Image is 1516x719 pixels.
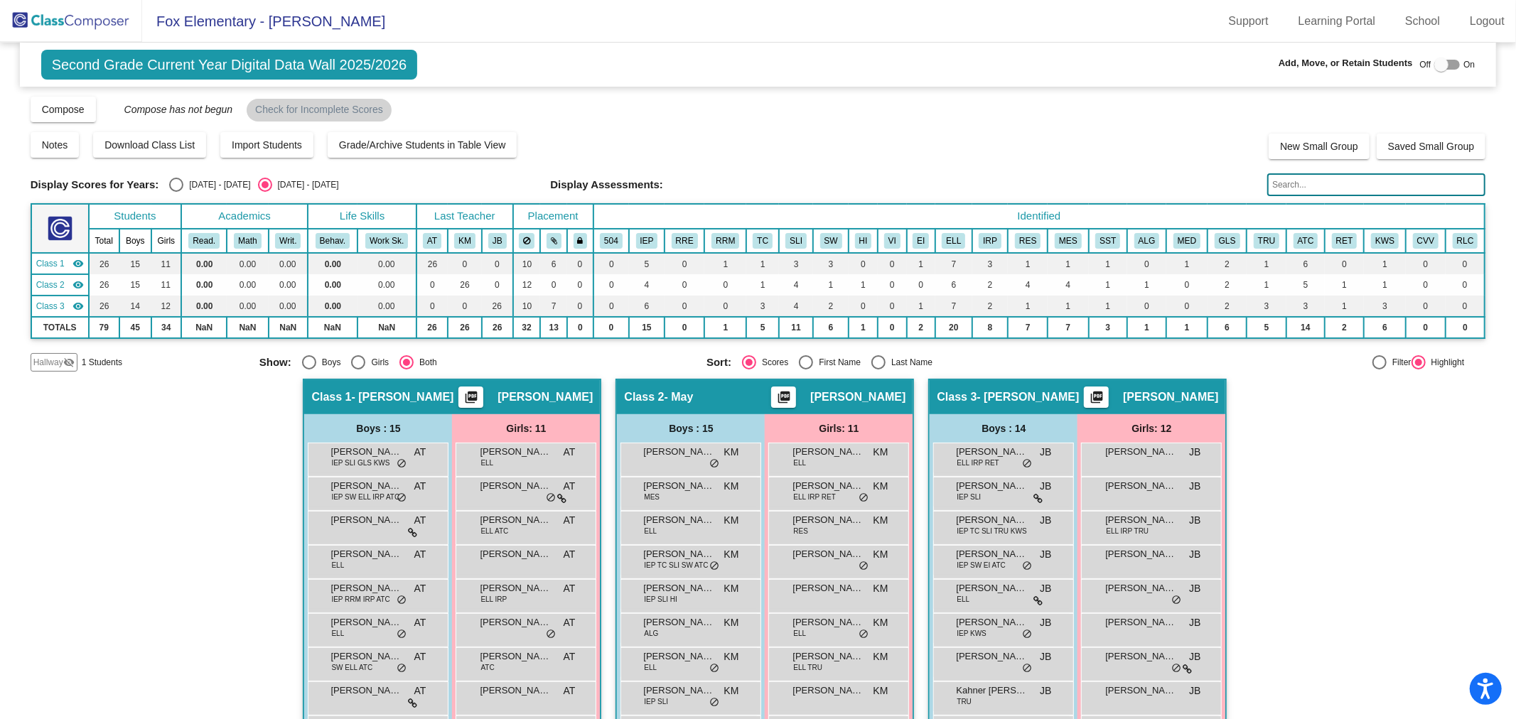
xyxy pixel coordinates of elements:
[416,274,448,296] td: 0
[1127,253,1166,274] td: 0
[665,253,705,274] td: 0
[849,229,878,253] th: Hearing Impaired (2.0 if primary)
[358,253,416,274] td: 0.00
[1048,274,1088,296] td: 4
[1364,274,1406,296] td: 1
[567,253,593,274] td: 0
[785,233,807,249] button: SLI
[746,253,779,274] td: 1
[1208,296,1247,317] td: 2
[414,356,437,369] div: Both
[1420,58,1431,71] span: Off
[810,390,905,404] span: [PERSON_NAME]
[907,229,935,253] th: Emotional Impairment (1.5 if primary)
[365,356,389,369] div: Girls
[1048,253,1088,274] td: 1
[746,317,779,338] td: 5
[498,390,593,404] span: [PERSON_NAME]
[765,414,913,443] div: Girls: 11
[1279,56,1413,70] span: Add, Move, or Retain Students
[1089,229,1127,253] th: Student Support Team Meeting
[1095,233,1120,249] button: SST
[907,253,935,274] td: 1
[181,253,227,274] td: 0.00
[813,317,849,338] td: 6
[119,296,151,317] td: 14
[110,104,233,115] span: Compose has not begun
[1208,229,1247,253] th: Glasses
[935,317,972,338] td: 20
[1089,274,1127,296] td: 1
[308,274,357,296] td: 0.00
[119,274,151,296] td: 15
[593,296,629,317] td: 0
[1406,229,1446,253] th: Chippewa Valley Virtual Academy
[930,414,1077,443] div: Boys : 14
[151,274,181,296] td: 11
[1084,386,1109,408] button: Print Students Details
[704,317,746,338] td: 1
[567,229,593,253] th: Keep with teacher
[227,296,268,317] td: 0.00
[1254,233,1279,249] button: TRU
[482,274,513,296] td: 0
[1123,390,1218,404] span: [PERSON_NAME]
[119,317,151,338] td: 45
[269,296,308,317] td: 0.00
[89,253,119,274] td: 26
[1364,229,1406,253] th: Kindergarten Waiver Student
[771,386,796,408] button: Print Students Details
[1286,296,1325,317] td: 3
[151,296,181,317] td: 12
[169,178,338,192] mat-radio-group: Select an option
[746,274,779,296] td: 1
[89,317,119,338] td: 79
[339,139,506,151] span: Grade/Archive Students in Table View
[1089,317,1127,338] td: 3
[89,296,119,317] td: 26
[629,229,665,253] th: Individualized Education Plan
[907,317,935,338] td: 2
[227,253,268,274] td: 0.00
[665,390,694,404] span: - May
[513,253,541,274] td: 10
[1325,253,1364,274] td: 0
[1267,173,1485,196] input: Search...
[89,274,119,296] td: 26
[1325,229,1364,253] th: Retention
[1247,296,1286,317] td: 3
[1364,253,1406,274] td: 1
[482,317,513,338] td: 26
[746,229,779,253] th: Teacher Consult
[227,317,268,338] td: NaN
[704,253,746,274] td: 1
[1446,274,1485,296] td: 0
[711,233,739,249] button: RRM
[878,253,906,274] td: 0
[779,229,813,253] th: Speech/Language Impairment
[232,139,302,151] span: Import Students
[775,390,792,410] mat-icon: picture_as_pdf
[665,274,705,296] td: 0
[458,386,483,408] button: Print Students Details
[316,356,341,369] div: Boys
[706,356,731,369] span: Sort:
[31,296,89,317] td: Julie Braun - Braun
[272,178,339,191] div: [DATE] - [DATE]
[181,204,308,229] th: Academics
[247,99,392,121] mat-chip: Check for Incomplete Scores
[1446,296,1485,317] td: 0
[617,414,765,443] div: Boys : 15
[151,229,181,253] th: Girls
[513,204,593,229] th: Placement
[706,355,1143,369] mat-radio-group: Select an option
[416,317,448,338] td: 26
[977,390,1080,404] span: - [PERSON_NAME]
[482,253,513,274] td: 0
[942,233,965,249] button: ELL
[1008,317,1048,338] td: 7
[42,104,85,115] span: Compose
[1458,10,1516,33] a: Logout
[104,139,195,151] span: Download Class List
[416,253,448,274] td: 26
